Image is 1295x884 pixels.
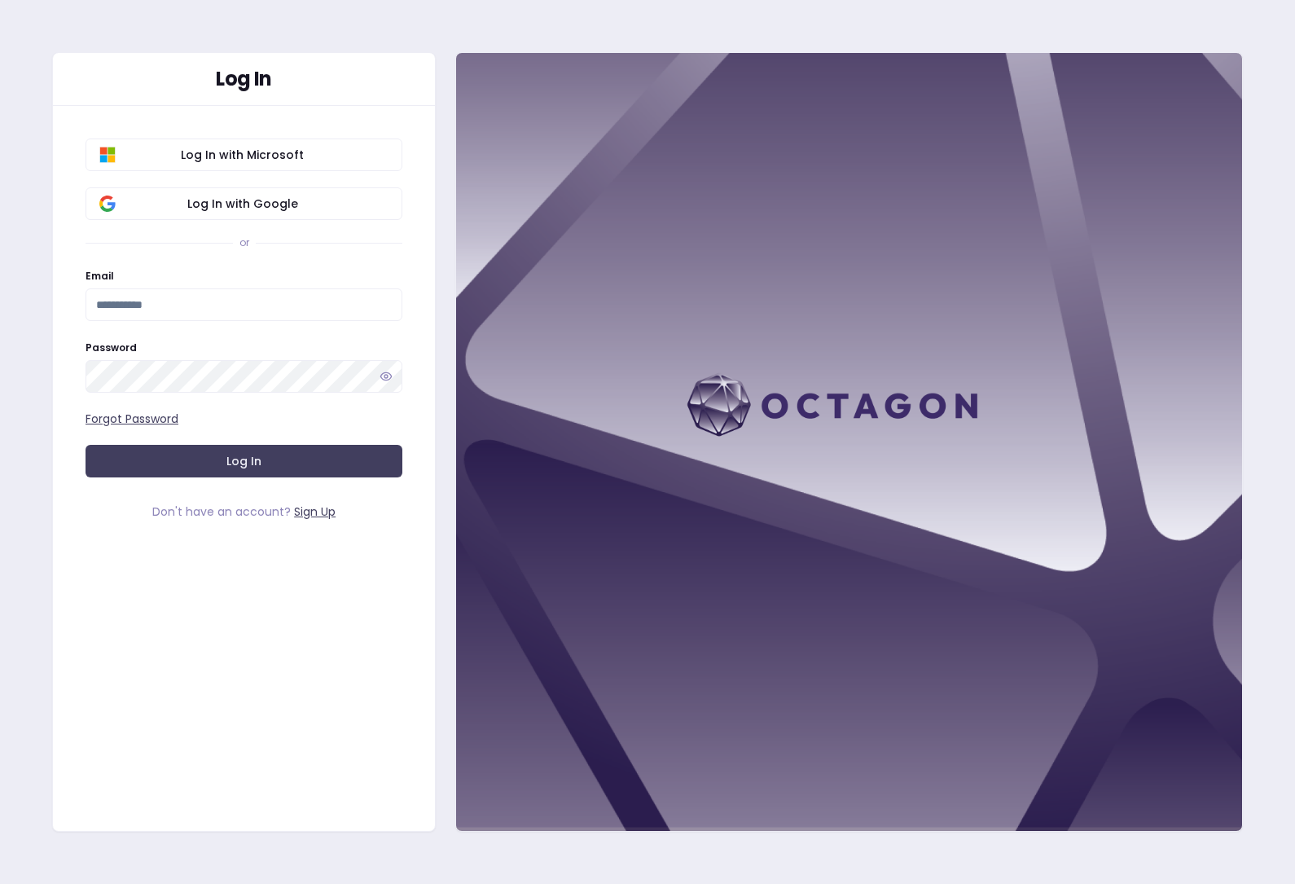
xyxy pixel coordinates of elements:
[86,269,114,283] label: Email
[86,445,402,477] button: Log In
[86,187,402,220] button: Log In with Google
[86,69,402,89] div: Log In
[86,504,402,520] div: Don't have an account?
[86,341,137,354] label: Password
[96,196,388,212] span: Log In with Google
[96,147,388,163] span: Log In with Microsoft
[294,504,336,520] a: Sign Up
[86,411,178,427] a: Forgot Password
[86,139,402,171] button: Log In with Microsoft
[226,453,261,469] span: Log In
[239,236,249,249] div: or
